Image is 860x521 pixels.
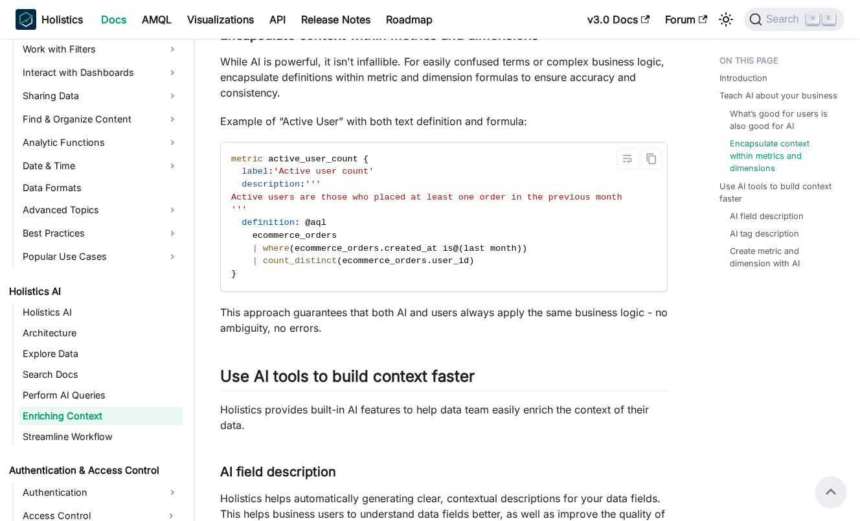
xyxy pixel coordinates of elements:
a: Enriching Context [19,407,183,425]
a: Search Docs [19,365,183,384]
a: Date & Time [19,156,183,176]
span: ecommerce_orders [295,244,379,253]
span: : @ [295,218,310,227]
span: ecommerce_orders [342,256,427,266]
a: Advanced Topics [19,200,183,220]
a: Create metric and dimension with AI [730,245,834,270]
a: Holistics AI [5,283,183,301]
a: v3.0 Docs [580,9,657,30]
a: Roadmap [378,9,440,30]
a: AI field description [730,210,804,222]
p: Example of “Active User” with both text definition and formula: [220,113,668,129]
span: : [268,167,273,176]
a: Data Formats [19,179,183,197]
a: Forum [657,9,715,30]
span: } [231,269,236,279]
a: Interact with Dashboards [19,62,183,83]
b: Holistics [41,12,83,27]
a: AMQL [134,9,179,30]
a: Authentication [19,482,183,503]
p: This approach guarantees that both AI and users always apply the same business logic - no ambigui... [220,305,668,336]
kbd: ⌘ [806,13,819,25]
a: Explore Data [19,345,183,363]
h2: Use AI tools to build context faster [220,367,668,391]
button: Copy code to clipboard [640,148,662,170]
span: is [442,244,453,253]
span: ''' [231,205,247,214]
span: Search [762,14,807,25]
a: What’s good for users is also good for AI [730,108,834,132]
a: Teach AI about your business [719,89,837,102]
span: : [300,179,305,189]
span: 'Active user count' [273,167,374,176]
a: Visualizations [179,9,262,30]
a: Release Notes [293,9,378,30]
a: AI tag description [730,227,799,240]
span: ( [458,244,464,253]
span: where [263,244,289,253]
a: Encapsulate context within metrics and dimensions [730,137,834,175]
span: created_at [385,244,438,253]
a: API [262,9,293,30]
button: Scroll back to top [815,476,846,507]
a: Streamline Workflow [19,428,183,446]
span: | [253,244,258,253]
span: definition [242,218,295,227]
img: Holistics [16,9,36,30]
span: { [363,154,368,164]
span: ) [517,244,522,253]
button: Switch between dark and light mode (currently light mode) [716,9,736,30]
a: Find & Organize Content [19,109,183,130]
span: metric [231,154,263,164]
span: month [490,244,517,253]
span: Active users are those who placed at least one order in the previous month [231,192,622,202]
a: Best Practices [19,223,183,244]
span: ) [469,256,474,266]
button: Toggle word wrap [617,148,639,170]
span: user_id [432,256,469,266]
h3: AI field description [220,464,668,480]
span: @ [453,244,458,253]
a: Introduction [719,72,767,84]
span: description [242,179,300,189]
span: ( [289,244,295,253]
span: . [427,256,432,266]
a: Analytic Functions [19,132,183,153]
a: Use AI tools to build context faster [719,180,839,205]
a: Popular Use Cases [19,246,183,267]
a: Sharing Data [19,86,183,106]
kbd: K [822,13,835,25]
p: While AI is powerful, it isn't infallible. For easily confused terms or complex business logic, e... [220,54,668,100]
a: Holistics AI [19,303,183,321]
a: Docs [93,9,134,30]
a: Perform AI Queries [19,386,183,404]
span: ''' [305,179,321,189]
span: ecommerce_orders [253,231,337,240]
a: Work with Filters [19,39,183,60]
span: count_distinct [263,256,337,266]
a: Architecture [19,324,183,342]
span: ) [522,244,527,253]
p: Holistics provides built-in AI features to help data team easily enrich the context of their data. [220,402,668,433]
span: label [242,167,268,176]
button: Search (Command+K) [744,8,844,31]
span: ( [337,256,342,266]
a: Authentication & Access Control [5,461,183,480]
a: HolisticsHolistics [16,9,83,30]
span: active_user_count [268,154,358,164]
span: | [253,256,258,266]
span: . [379,244,385,253]
span: aql [310,218,326,227]
span: last [464,244,485,253]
